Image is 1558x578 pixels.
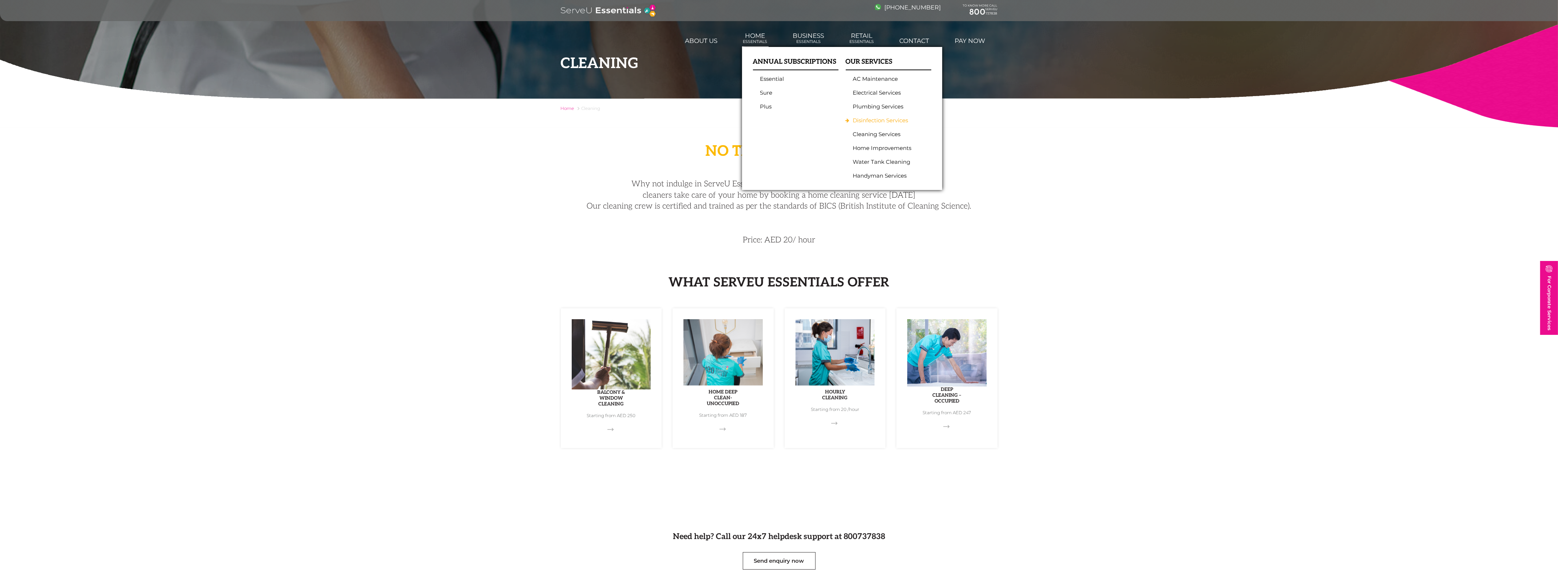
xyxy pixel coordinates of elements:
a: Sure [760,90,828,96]
a: Essential [760,76,828,82]
img: icon [907,319,987,387]
img: image [1546,265,1553,272]
a: Handyman Services [853,173,920,179]
h3: OUR SERVICES [846,58,931,70]
a: About us [684,33,719,48]
h4: Need help? Call our 24x7 helpdesk support at 800737838 [561,532,998,541]
a: iconDeep cleaning – OccupiedStarting from AED 247 [896,308,998,448]
span: Essentials [850,39,874,44]
a: AC Maintenance [853,76,920,82]
h3: ANNUAL SUBSCRIPTIONS [753,58,839,70]
h2: What ServeU Essentials Offer [561,275,998,290]
span: Essentials [743,39,768,44]
a: iconHome Deep Clean- UnoccupiedStarting from AED 187 [673,308,774,448]
a: BusinessEssentials [792,28,825,48]
a: iconBalcony & Window CleaningStarting from AED 250 [561,308,662,448]
h4: Hourly Cleaning [796,389,875,401]
span: Cleaning [582,106,600,111]
img: icon [796,319,875,389]
p: Why not indulge in ServeU Essentials cleaning services and let one of our certified cleaners take... [626,178,932,201]
a: Pay Now [954,33,987,48]
a: Plus [760,103,828,110]
a: Send enquiry now [743,552,816,570]
a: Home Improvements [853,145,920,151]
span: Essentials [793,39,824,44]
a: [PHONE_NUMBER] [875,4,941,11]
a: For Corporate Services [1540,261,1558,335]
p: Starting from AED 250 [572,413,651,419]
a: Electrical Services [853,90,920,96]
p: Starting from AED 187 [683,412,763,419]
p: Our cleaning crew is certified and trained as per the standards of BICS (British Institute of Cle... [561,201,998,245]
p: Starting from 20 /hour [796,407,875,413]
div: TO KNOW MORE CALL SERVEU [963,4,998,17]
span: No time to clean? [705,143,853,160]
p: Starting from AED 247 [907,410,987,416]
a: Cleaning Services [853,131,920,138]
h4: Balcony & Window Cleaning [572,389,651,407]
a: 800737838 [963,7,998,17]
a: iconHourly CleaningStarting from 20 /hour [785,308,886,448]
h4: Deep cleaning – Occupied [907,387,987,404]
a: Contact [899,33,931,48]
img: icon [572,319,651,390]
a: Plumbing Services [853,103,920,110]
a: Home [561,106,574,111]
span: 800 [970,7,986,17]
img: icon [683,319,763,389]
img: image [875,4,881,10]
h4: Home Deep Clean- Unoccupied [683,389,763,407]
a: RetailEssentials [849,28,875,48]
a: HomeEssentials [742,28,769,48]
a: Disinfection Services [853,117,920,124]
a: Water Tank Cleaning [853,159,920,165]
img: logo [561,4,657,17]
